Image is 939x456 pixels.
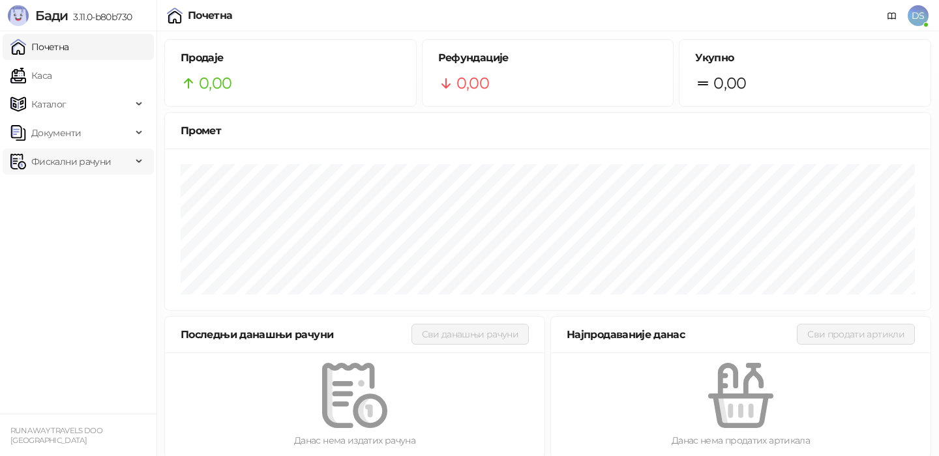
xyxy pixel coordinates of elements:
[456,71,489,96] span: 0,00
[199,71,231,96] span: 0,00
[31,149,111,175] span: Фискални рачуни
[10,34,69,60] a: Почетна
[713,71,746,96] span: 0,00
[10,63,52,89] a: Каса
[438,50,658,66] h5: Рефундације
[31,120,81,146] span: Документи
[572,433,910,448] div: Данас нема продатих артикала
[8,5,29,26] img: Logo
[68,11,132,23] span: 3.11.0-b80b730
[35,8,68,23] span: Бади
[695,50,915,66] h5: Укупно
[31,91,67,117] span: Каталог
[567,326,797,343] div: Најпродаваније данас
[186,433,524,448] div: Данас нема издатих рачуна
[181,326,411,343] div: Последњи данашњи рачуни
[411,324,529,345] button: Сви данашњи рачуни
[10,426,102,445] small: RUN AWAY TRAVELS DOO [GEOGRAPHIC_DATA]
[188,10,233,21] div: Почетна
[797,324,915,345] button: Сви продати артикли
[882,5,902,26] a: Документација
[908,5,929,26] span: DS
[181,50,400,66] h5: Продаје
[181,122,915,139] div: Промет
